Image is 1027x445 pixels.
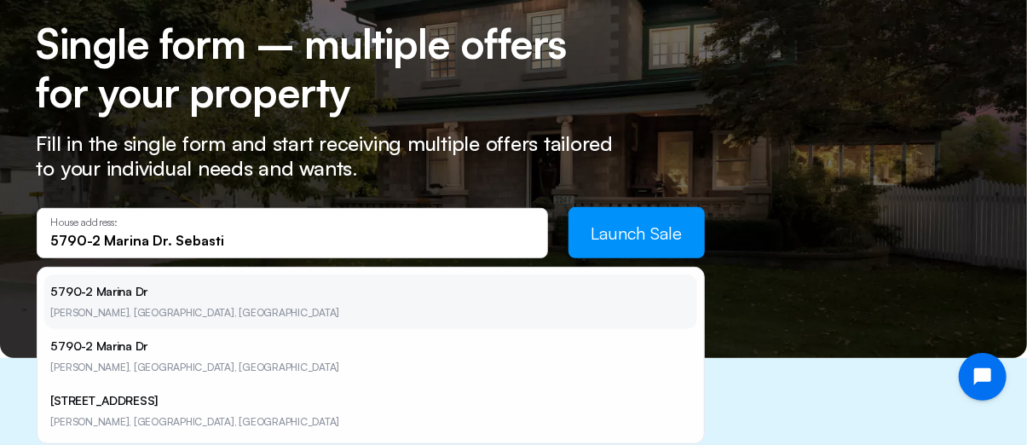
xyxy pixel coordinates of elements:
span: [PERSON_NAME], [GEOGRAPHIC_DATA], [GEOGRAPHIC_DATA] [51,415,340,428]
span: Launch Sale [591,222,682,244]
h2: Single form – multiple offers for your property [37,20,603,118]
span: [PERSON_NAME], [GEOGRAPHIC_DATA], [GEOGRAPHIC_DATA] [51,361,340,373]
input: Enter address... [51,231,534,250]
li: [STREET_ADDRESS] [44,384,697,438]
span: [PERSON_NAME], [GEOGRAPHIC_DATA], [GEOGRAPHIC_DATA] [51,306,340,319]
li: 5790-2 Marina Dr [44,329,697,384]
p: Fill in the single form and start receiving multiple offers tailored to your individual needs and... [37,131,633,181]
li: 5790-2 Marina Dr [44,275,697,329]
p: House address: [51,217,534,228]
button: Launch Sale [568,207,705,258]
